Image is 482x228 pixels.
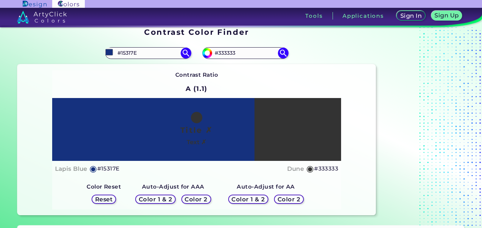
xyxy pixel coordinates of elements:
[401,13,421,18] h5: Sign In
[287,164,304,174] h4: Dune
[89,164,97,173] h5: ◉
[237,183,295,190] strong: Auto-Adjust for AA
[278,48,289,58] img: icon search
[115,48,181,58] input: type color 1..
[212,48,278,58] input: type color 2..
[175,71,218,78] strong: Contrast Ratio
[433,11,461,20] a: Sign Up
[55,164,87,174] h4: Lapis Blue
[398,11,424,20] a: Sign In
[436,13,458,18] h5: Sign Up
[305,13,323,18] h3: Tools
[142,183,204,190] strong: Auto-Adjust for AAA
[17,11,67,23] img: logo_artyclick_colors_white.svg
[181,48,191,58] img: icon search
[87,183,121,190] strong: Color Reset
[96,196,112,202] h5: Reset
[180,125,213,135] h1: Title ✗
[97,164,120,173] h5: #15317E
[187,137,206,147] h4: Text ✗
[233,196,263,202] h5: Color 1 & 2
[144,27,249,37] h1: Contrast Color Finder
[23,1,46,7] img: ArtyClick Design logo
[182,81,210,97] h2: A (1.1)
[140,196,170,202] h5: Color 1 & 2
[279,196,299,202] h5: Color 2
[379,25,467,218] iframe: Advertisement
[314,164,338,173] h5: #333333
[186,196,207,202] h5: Color 2
[343,13,384,18] h3: Applications
[306,164,314,173] h5: ◉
